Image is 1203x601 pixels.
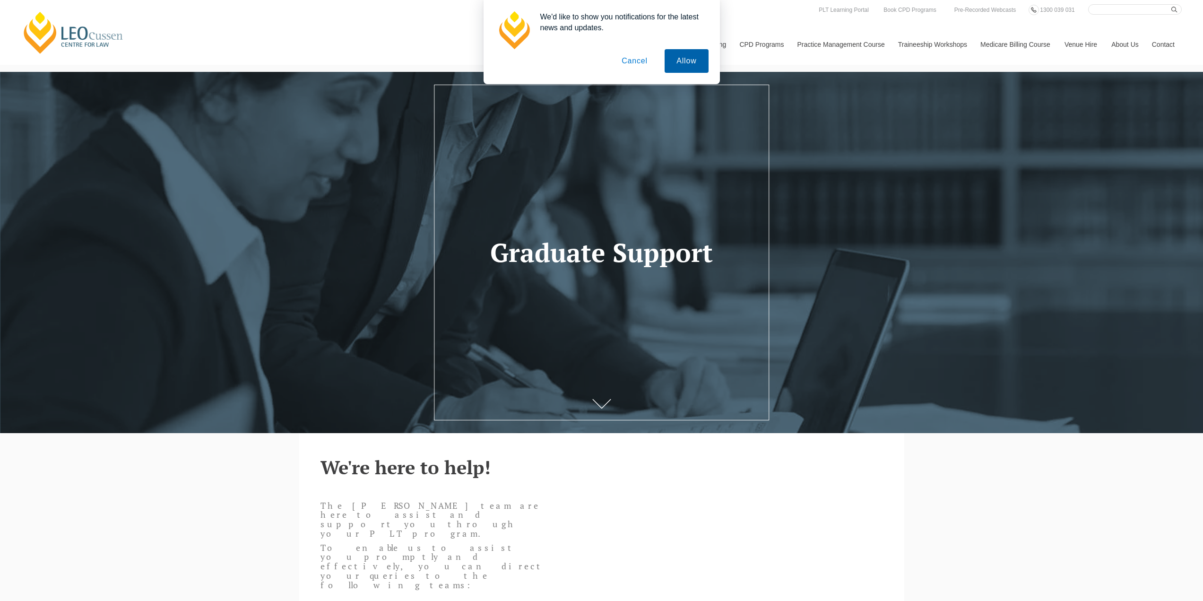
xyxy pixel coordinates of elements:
[665,49,708,73] button: Allow
[457,238,746,267] h1: Graduate Support
[320,457,883,478] h2: We're here to help!
[533,11,709,33] div: We'd like to show you notifications for the latest news and updates.
[320,543,546,590] p: To enable us to assist you promptly and effectively, you can direct your queries to the following...
[610,49,659,73] button: Cancel
[320,501,546,539] p: The [PERSON_NAME] team are here to assist and support you through your PLT program.
[495,11,533,49] img: notification icon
